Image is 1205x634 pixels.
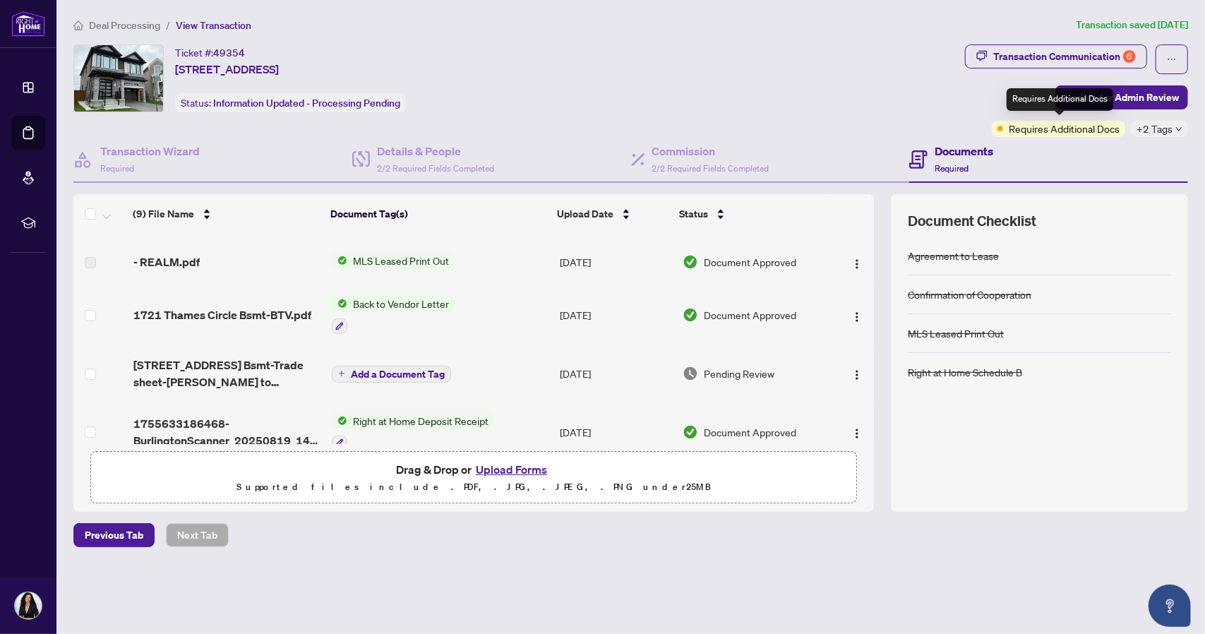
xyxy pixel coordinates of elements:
[846,304,868,326] button: Logo
[683,366,698,381] img: Document Status
[555,345,678,402] td: [DATE]
[73,20,83,30] span: home
[851,369,863,381] img: Logo
[100,143,200,160] h4: Transaction Wizard
[100,163,134,174] span: Required
[557,206,613,222] span: Upload Date
[704,254,796,270] span: Document Approved
[1175,126,1182,133] span: down
[1149,585,1191,627] button: Open asap
[332,413,347,429] img: Status Icon
[11,11,45,37] img: logo
[166,17,170,33] li: /
[908,325,1004,341] div: MLS Leased Print Out
[377,163,494,174] span: 2/2 Required Fields Completed
[347,253,455,268] span: MLS Leased Print Out
[133,357,320,390] span: [STREET_ADDRESS] Bsmt-Trade sheet-[PERSON_NAME] to review.pdf
[673,194,827,234] th: Status
[73,523,155,547] button: Previous Tab
[683,307,698,323] img: Document Status
[332,296,455,334] button: Status IconBack to Vendor Letter
[1009,121,1120,136] span: Requires Additional Docs
[704,366,774,381] span: Pending Review
[133,253,200,270] span: - REALM.pdf
[338,370,345,377] span: plus
[15,592,42,619] img: Profile Icon
[683,424,698,440] img: Document Status
[377,143,494,160] h4: Details & People
[89,19,160,32] span: Deal Processing
[213,97,400,109] span: Information Updated - Processing Pending
[555,285,678,345] td: [DATE]
[100,479,848,496] p: Supported files include .PDF, .JPG, .JPEG, .PNG under 25 MB
[965,44,1147,68] button: Transaction Communication6
[133,206,194,222] span: (9) File Name
[935,143,993,160] h4: Documents
[908,364,1022,380] div: Right at Home Schedule B
[704,424,796,440] span: Document Approved
[472,460,551,479] button: Upload Forms
[127,194,325,234] th: (9) File Name
[551,194,673,234] th: Upload Date
[1137,121,1173,137] span: +2 Tags
[176,19,251,32] span: View Transaction
[332,413,494,451] button: Status IconRight at Home Deposit Receipt
[679,206,708,222] span: Status
[908,248,999,263] div: Agreement to Lease
[133,415,320,449] span: 1755633186468-BurlingtonScanner_20250819_140229.pdf
[175,61,279,78] span: [STREET_ADDRESS]
[1076,17,1188,33] article: Transaction saved [DATE]
[1055,85,1188,109] button: Update for Admin Review
[1007,88,1113,111] div: Requires Additional Docs
[652,143,769,160] h4: Commission
[704,307,796,323] span: Document Approved
[1167,54,1177,64] span: ellipsis
[166,523,229,547] button: Next Tab
[908,287,1031,302] div: Confirmation of Cooperation
[175,93,406,112] div: Status:
[213,47,245,59] span: 49354
[347,413,494,429] span: Right at Home Deposit Receipt
[555,239,678,285] td: [DATE]
[332,296,347,311] img: Status Icon
[351,369,445,379] span: Add a Document Tag
[396,460,551,479] span: Drag & Drop or
[325,194,552,234] th: Document Tag(s)
[332,253,455,268] button: Status IconMLS Leased Print Out
[555,402,678,462] td: [DATE]
[846,362,868,385] button: Logo
[652,163,769,174] span: 2/2 Required Fields Completed
[133,306,311,323] span: 1721 Thames Circle Bsmt-BTV.pdf
[846,251,868,273] button: Logo
[993,45,1136,68] div: Transaction Communication
[851,428,863,439] img: Logo
[85,524,143,546] span: Previous Tab
[851,258,863,270] img: Logo
[1123,50,1136,63] div: 6
[1065,86,1179,109] span: Update for Admin Review
[851,311,863,323] img: Logo
[175,44,245,61] div: Ticket #:
[332,366,451,383] button: Add a Document Tag
[332,364,451,383] button: Add a Document Tag
[91,452,856,504] span: Drag & Drop orUpload FormsSupported files include .PDF, .JPG, .JPEG, .PNG under25MB
[908,211,1036,231] span: Document Checklist
[683,254,698,270] img: Document Status
[347,296,455,311] span: Back to Vendor Letter
[935,163,969,174] span: Required
[332,253,347,268] img: Status Icon
[74,45,163,112] img: IMG-W12327396_1.jpg
[846,421,868,443] button: Logo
